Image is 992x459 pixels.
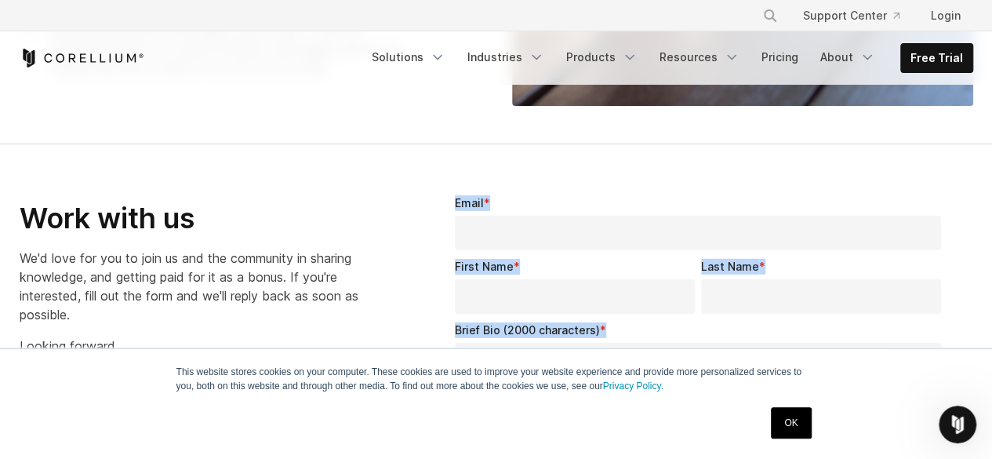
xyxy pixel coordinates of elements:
[20,201,361,236] h2: Work with us
[901,44,972,72] a: Free Trial
[557,43,647,71] a: Products
[650,43,749,71] a: Resources
[20,337,361,355] p: Looking forward,
[20,49,144,67] a: Corellium Home
[458,43,554,71] a: Industries
[455,260,514,273] span: First Name
[790,2,912,30] a: Support Center
[701,260,759,273] span: Last Name
[603,381,663,392] a: Privacy Policy.
[362,43,455,71] a: Solutions
[771,407,811,439] a: OK
[918,2,973,30] a: Login
[20,249,361,324] p: We'd love for you to join us and the community in sharing knowledge, and getting paid for it as a...
[752,43,808,71] a: Pricing
[455,196,484,209] span: Email
[455,323,600,337] span: Brief Bio (2000 characters)
[176,365,816,393] p: This website stores cookies on your computer. These cookies are used to improve your website expe...
[811,43,885,71] a: About
[756,2,784,30] button: Search
[362,43,973,73] div: Navigation Menu
[743,2,973,30] div: Navigation Menu
[939,406,976,443] iframe: Intercom live chat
